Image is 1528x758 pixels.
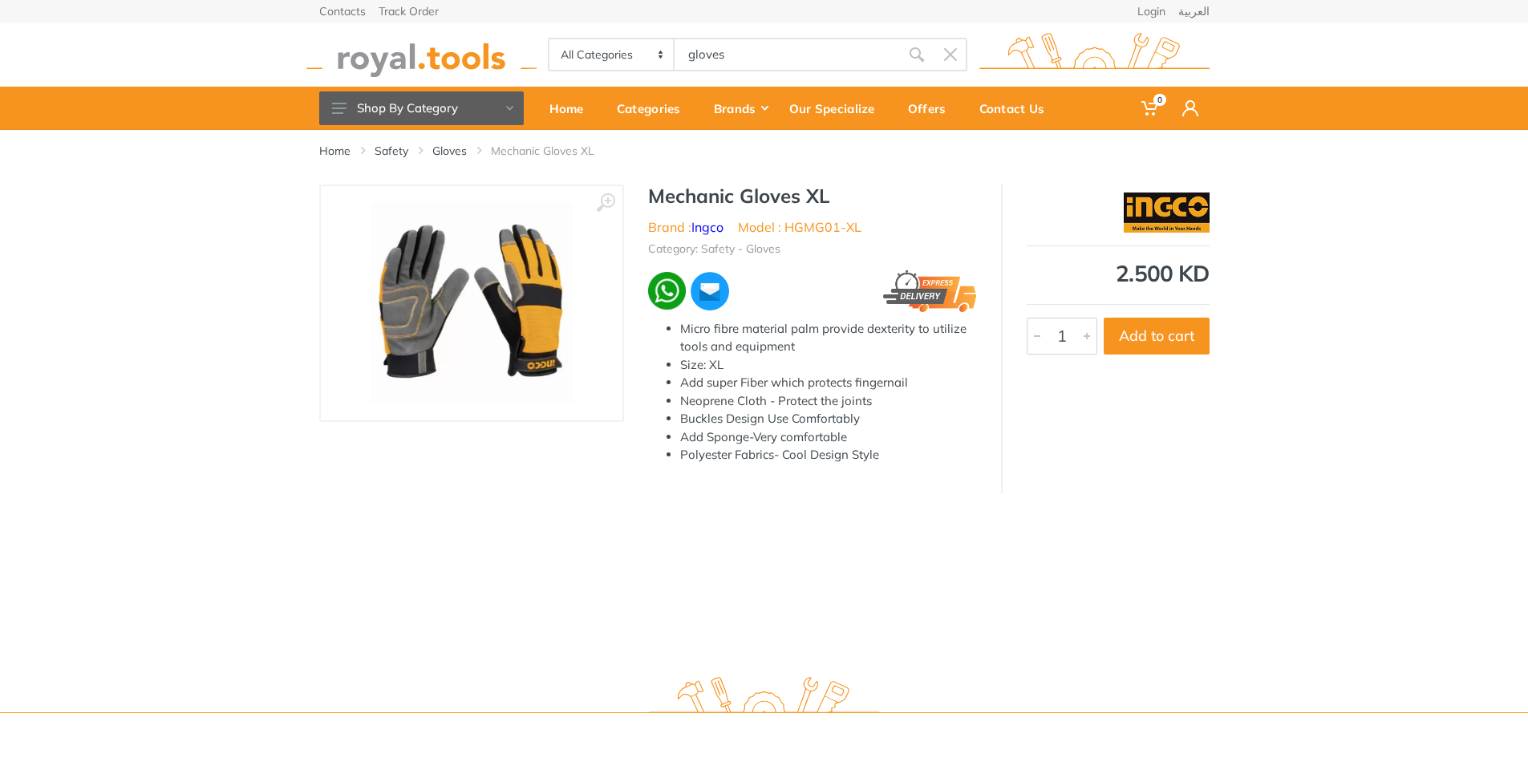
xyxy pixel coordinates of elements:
img: royal.tools Logo [979,33,1210,77]
a: 0 [1130,87,1171,130]
li: Add Sponge-Very comfortable [680,428,977,447]
a: Home [538,87,606,130]
a: Home [319,143,351,159]
a: Our Specialize [778,87,897,130]
div: Offers [897,91,968,125]
li: Model : HGMG01-XL [738,217,861,237]
img: wa.webp [648,272,686,310]
a: Offers [897,87,968,130]
a: Track Order [379,6,439,17]
a: Categories [606,87,703,130]
img: ma.webp [689,270,731,312]
div: Home [538,91,606,125]
span: 0 [1153,94,1166,106]
h1: Mechanic Gloves XL [648,184,977,208]
img: royal.tools Logo [649,677,879,721]
li: Brand : [648,217,723,237]
div: 2.500 KD [1027,262,1210,285]
a: Safety [375,143,408,159]
a: Contact Us [968,87,1067,130]
li: Neoprene Cloth - Protect the joints [680,392,977,411]
img: royal.tools Logo [306,33,537,77]
img: Royal Tools - Mechanic Gloves XL [371,202,573,404]
nav: breadcrumb [319,143,1210,159]
a: Contacts [319,6,366,17]
input: Site search [675,38,899,71]
li: Add super Fiber which protects fingernail [680,374,977,392]
li: Size: XL [680,356,977,375]
li: Buckles Design Use Comfortably [680,410,977,428]
div: Brands [703,91,778,125]
li: Polyester Fabrics- Cool Design Style [680,446,977,464]
li: Mechanic Gloves XL [491,143,618,159]
select: Category [549,39,675,70]
div: Our Specialize [778,91,897,125]
li: Category: Safety - Gloves [648,241,780,257]
button: Add to cart [1104,318,1210,355]
a: Ingco [691,219,723,235]
img: Ingco [1124,193,1210,233]
img: express.png [883,270,976,312]
a: Gloves [432,143,467,159]
a: العربية [1178,6,1210,17]
li: Micro fibre material palm provide dexterity to utilize tools and equipment [680,320,977,356]
div: Categories [606,91,703,125]
button: Shop By Category [319,91,524,125]
div: Contact Us [968,91,1067,125]
a: Login [1137,6,1165,17]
